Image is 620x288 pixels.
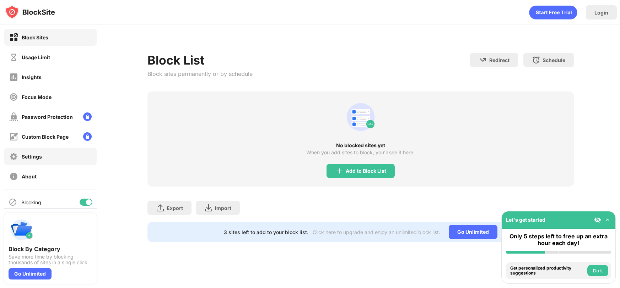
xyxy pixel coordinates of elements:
[224,229,308,235] div: 3 sites left to add to your block list.
[9,132,18,141] img: customize-block-page-off.svg
[9,53,18,62] img: time-usage-off.svg
[22,154,42,160] div: Settings
[449,225,497,239] div: Go Unlimited
[9,217,34,243] img: push-categories.svg
[22,173,37,179] div: About
[83,112,92,121] img: lock-menu.svg
[83,132,92,141] img: lock-menu.svg
[344,100,378,134] div: animation
[9,112,18,121] img: password-protection-off.svg
[22,114,73,120] div: Password Protection
[346,168,386,174] div: Add to Block List
[9,245,92,253] div: Block By Category
[9,93,18,101] img: focus-off.svg
[529,5,577,20] div: animation
[22,34,48,40] div: Block Sites
[9,198,17,206] img: blocking-icon.svg
[215,205,231,211] div: Import
[147,143,574,148] div: No blocked sites yet
[9,268,52,279] div: Go Unlimited
[594,10,608,16] div: Login
[313,229,440,235] div: Click here to upgrade and enjoy an unlimited block list.
[21,199,41,205] div: Blocking
[587,265,608,276] button: Do it
[22,94,52,100] div: Focus Mode
[9,172,18,181] img: about-off.svg
[167,205,183,211] div: Export
[506,217,545,223] div: Let's get started
[22,54,50,60] div: Usage Limit
[510,266,586,276] div: Get personalized productivity suggestions
[9,73,18,82] img: insights-off.svg
[22,74,42,80] div: Insights
[543,57,565,63] div: Schedule
[5,5,55,19] img: logo-blocksite.svg
[9,33,18,42] img: block-on.svg
[506,233,611,247] div: Only 5 steps left to free up an extra hour each day!
[147,53,253,67] div: Block List
[147,70,253,77] div: Block sites permanently or by schedule
[307,150,415,155] div: When you add sites to block, you’ll see it here.
[604,216,611,223] img: omni-setup-toggle.svg
[9,152,18,161] img: settings-off.svg
[489,57,510,63] div: Redirect
[594,216,601,223] img: eye-not-visible.svg
[22,134,69,140] div: Custom Block Page
[9,254,92,265] div: Save more time by blocking thousands of sites in a single click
